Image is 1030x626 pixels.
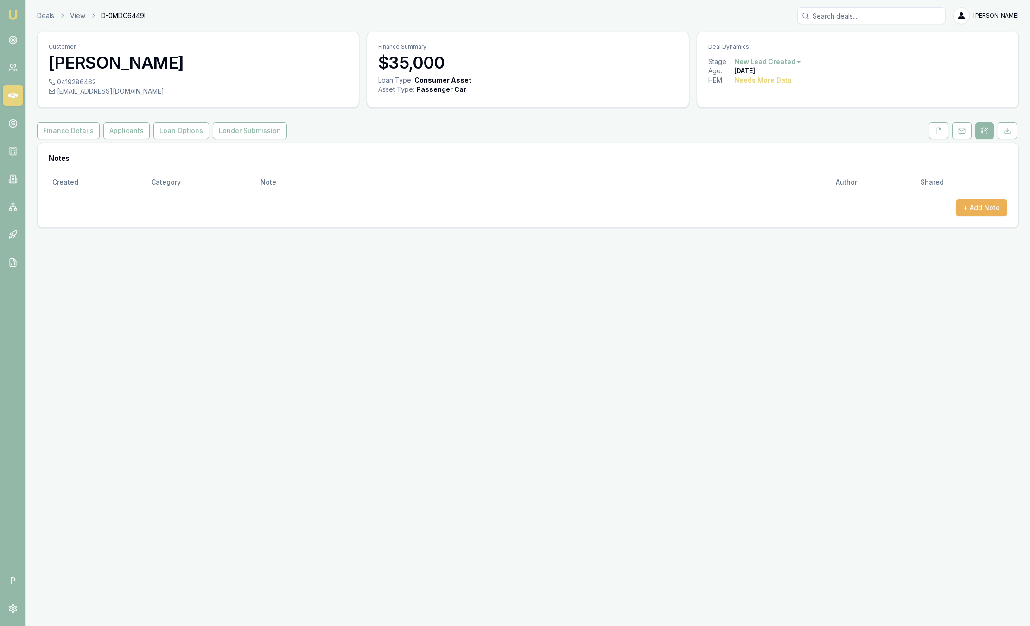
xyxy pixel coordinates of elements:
button: Finance Details [37,122,100,139]
div: 0419286462 [49,77,348,87]
a: Lender Submission [211,122,289,139]
th: Created [49,173,147,192]
p: Customer [49,43,348,51]
p: Deal Dynamics [708,43,1007,51]
button: Loan Options [153,122,209,139]
th: Author [832,173,917,192]
a: Applicants [102,122,152,139]
h3: [PERSON_NAME] [49,53,348,72]
div: Needs More Data [734,76,792,85]
nav: breadcrumb [37,11,147,20]
a: Deals [37,11,54,20]
div: Asset Type : [378,85,414,94]
p: Finance Summary [378,43,677,51]
input: Search deals [797,7,946,24]
span: [PERSON_NAME] [973,12,1019,19]
th: Note [257,173,832,192]
h3: $35,000 [378,53,677,72]
span: D-0MDC6449II [101,11,147,20]
th: Shared [917,173,1007,192]
div: Loan Type: [378,76,413,85]
a: Finance Details [37,122,102,139]
div: Stage: [708,57,734,66]
div: [EMAIL_ADDRESS][DOMAIN_NAME] [49,87,348,96]
a: View [70,11,85,20]
button: Lender Submission [213,122,287,139]
div: Passenger Car [416,85,466,94]
h3: Notes [49,154,1007,162]
th: Category [147,173,257,192]
div: Consumer Asset [414,76,471,85]
a: Loan Options [152,122,211,139]
button: Applicants [103,122,150,139]
button: New Lead Created [734,57,802,66]
div: HEM: [708,76,734,85]
div: [DATE] [734,66,755,76]
div: Age: [708,66,734,76]
span: P [3,570,23,591]
button: + Add Note [956,199,1007,216]
img: emu-icon-u.png [7,9,19,20]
